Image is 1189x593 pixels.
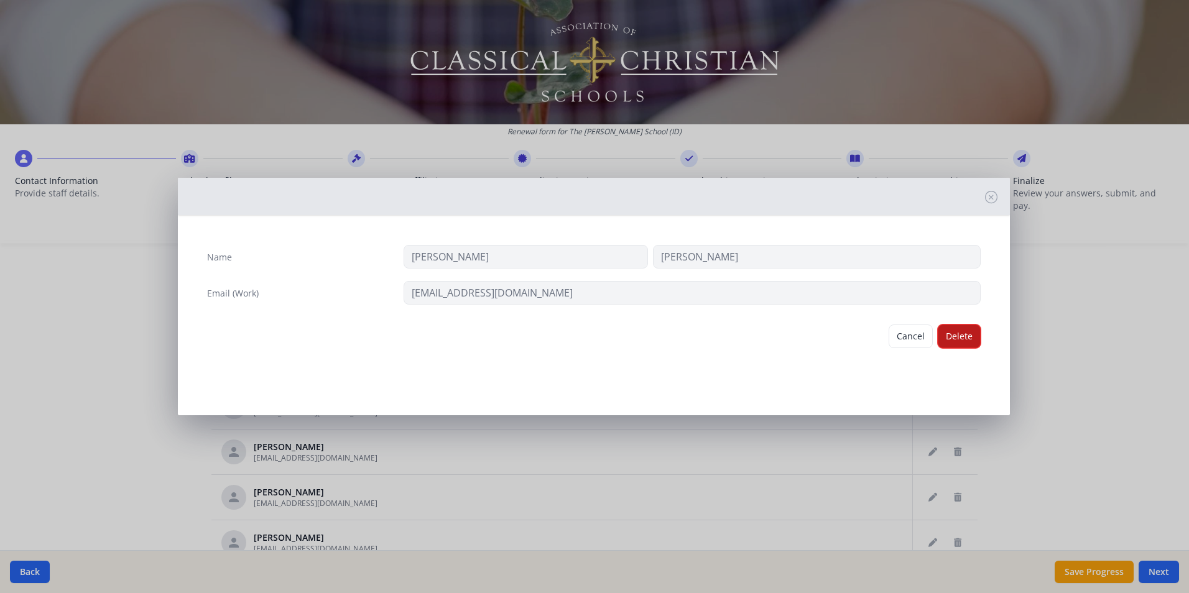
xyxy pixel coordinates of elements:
[938,324,981,348] button: Delete
[207,287,259,300] label: Email (Work)
[207,251,232,264] label: Name
[889,324,933,348] button: Cancel
[653,245,981,269] input: Last Name
[404,281,981,305] input: contact@site.com
[404,245,648,269] input: First Name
